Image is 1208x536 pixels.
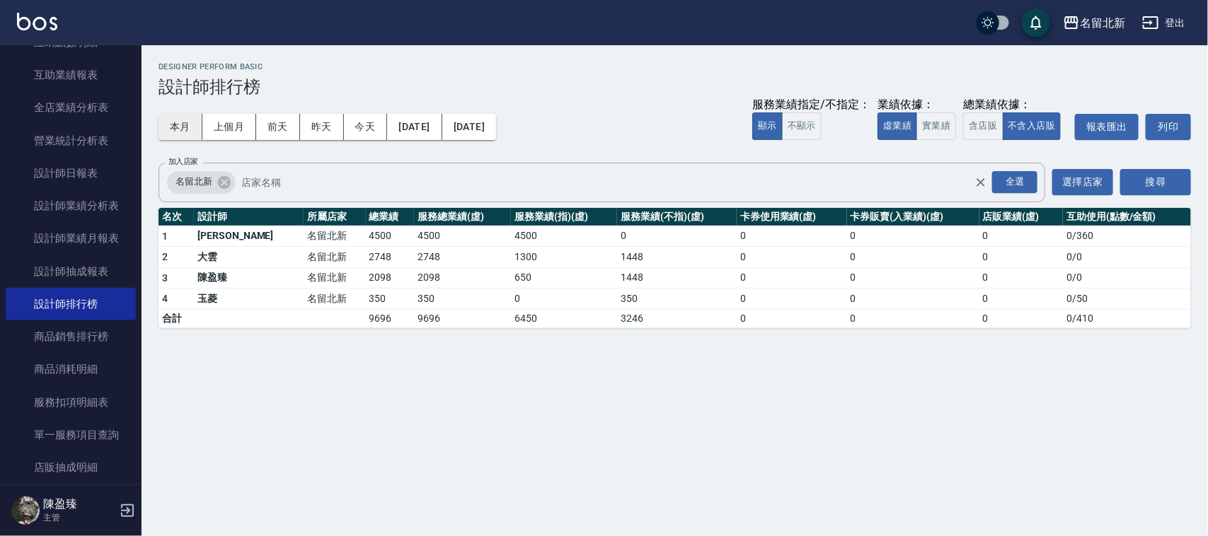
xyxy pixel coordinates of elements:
[366,289,415,310] td: 350
[194,289,304,310] td: 玉菱
[979,208,1064,226] th: 店販業績(虛)
[366,226,415,247] td: 4500
[6,320,136,353] a: 商品銷售排行榜
[414,226,511,247] td: 4500
[1063,247,1191,268] td: 0 / 0
[159,208,1191,328] table: a dense table
[1063,289,1191,310] td: 0 / 50
[847,247,979,268] td: 0
[194,208,304,226] th: 設計師
[6,157,136,190] a: 設計師日報表
[1137,10,1191,36] button: 登出
[1063,226,1191,247] td: 0 / 360
[916,112,956,140] button: 實業績
[11,496,40,525] img: Person
[43,511,115,524] p: 主管
[1080,14,1125,32] div: 名留北新
[304,247,365,268] td: 名留北新
[256,114,300,140] button: 前天
[159,77,1191,97] h3: 設計師排行榜
[1120,169,1191,195] button: 搜尋
[162,293,168,304] span: 4
[162,231,168,242] span: 1
[6,419,136,451] a: 單一服務項目查詢
[6,484,136,516] a: 店販分類抽成明細
[511,289,617,310] td: 0
[617,226,737,247] td: 0
[1063,267,1191,289] td: 0 / 0
[617,289,737,310] td: 350
[847,267,979,289] td: 0
[1063,309,1191,327] td: 0 / 410
[17,13,57,30] img: Logo
[6,353,136,385] a: 商品消耗明細
[737,247,847,268] td: 0
[159,309,194,327] td: 合計
[6,255,136,288] a: 設計師抽成報表
[511,247,617,268] td: 1300
[238,170,1000,194] input: 店家名稱
[1146,114,1191,140] button: 列印
[6,190,136,222] a: 設計師業績分析表
[366,267,415,289] td: 2098
[511,208,617,226] th: 服務業績(指)(虛)
[989,168,1040,196] button: Open
[979,289,1064,310] td: 0
[6,386,136,419] a: 服務扣項明細表
[167,175,221,189] span: 名留北新
[414,289,511,310] td: 350
[387,114,442,140] button: [DATE]
[979,247,1064,268] td: 0
[511,309,617,327] td: 6450
[1075,114,1139,140] button: 報表匯出
[168,156,198,167] label: 加入店家
[511,267,617,289] td: 650
[194,267,304,289] td: 陳盈臻
[304,208,365,226] th: 所屬店家
[979,309,1064,327] td: 0
[414,309,511,327] td: 9696
[617,267,737,289] td: 1448
[162,272,168,284] span: 3
[752,98,870,112] div: 服務業績指定/不指定：
[6,124,136,157] a: 營業統計分析表
[1022,8,1050,37] button: save
[847,208,979,226] th: 卡券販賣(入業績)(虛)
[6,91,136,124] a: 全店業績分析表
[194,226,304,247] td: [PERSON_NAME]
[979,226,1064,247] td: 0
[162,251,168,262] span: 2
[304,289,365,310] td: 名留北新
[971,173,991,192] button: Clear
[366,247,415,268] td: 2748
[6,222,136,255] a: 設計師業績月報表
[1052,169,1113,195] button: 選擇店家
[300,114,344,140] button: 昨天
[159,208,194,226] th: 名次
[737,226,847,247] td: 0
[414,267,511,289] td: 2098
[6,59,136,91] a: 互助業績報表
[878,98,956,112] div: 業績依據：
[442,114,496,140] button: [DATE]
[6,451,136,484] a: 店販抽成明細
[617,309,737,327] td: 3246
[511,226,617,247] td: 4500
[737,289,847,310] td: 0
[6,288,136,320] a: 設計師排行榜
[963,112,1003,140] button: 含店販
[963,98,1068,112] div: 總業績依據：
[847,289,979,310] td: 0
[878,112,917,140] button: 虛業績
[1057,8,1131,37] button: 名留北新
[414,208,511,226] th: 服務總業績(虛)
[847,226,979,247] td: 0
[992,171,1037,193] div: 全選
[737,309,847,327] td: 0
[344,114,388,140] button: 今天
[737,267,847,289] td: 0
[202,114,256,140] button: 上個月
[414,247,511,268] td: 2748
[167,171,236,194] div: 名留北新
